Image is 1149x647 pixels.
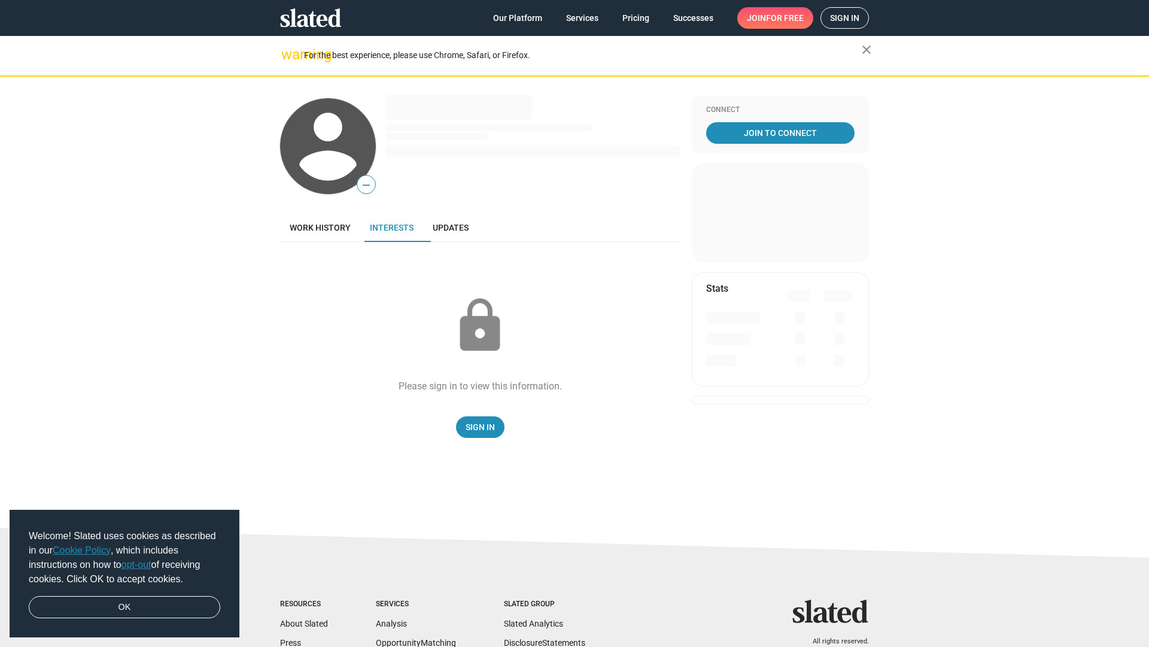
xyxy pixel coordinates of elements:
span: Work history [290,223,351,232]
span: Successes [673,7,713,29]
span: Join [747,7,804,29]
div: Slated Group [504,600,585,609]
a: Our Platform [484,7,552,29]
span: Sign in [830,8,859,28]
div: Connect [706,105,855,115]
a: Sign In [456,416,504,438]
a: Slated Analytics [504,619,563,628]
a: dismiss cookie message [29,596,220,619]
span: Join To Connect [709,122,852,144]
div: Please sign in to view this information. [399,380,562,392]
mat-icon: close [859,43,874,57]
span: Sign In [466,416,495,438]
mat-icon: lock [450,296,510,356]
div: For the best experience, please use Chrome, Safari, or Firefox. [304,47,862,64]
mat-icon: warning [281,47,296,62]
div: Services [376,600,456,609]
a: About Slated [280,619,328,628]
a: Work history [280,213,360,242]
span: for free [766,7,804,29]
a: Updates [423,213,478,242]
span: Services [566,7,598,29]
span: Our Platform [493,7,542,29]
span: Pricing [622,7,649,29]
a: Pricing [613,7,659,29]
a: Joinfor free [737,7,813,29]
a: Analysis [376,619,407,628]
a: Interests [360,213,423,242]
span: Interests [370,223,414,232]
span: Welcome! Slated uses cookies as described in our , which includes instructions on how to of recei... [29,529,220,586]
a: Cookie Policy [53,545,111,555]
a: Services [557,7,608,29]
span: Updates [433,223,469,232]
div: Resources [280,600,328,609]
a: opt-out [121,560,151,570]
a: Join To Connect [706,122,855,144]
div: cookieconsent [10,510,239,638]
mat-card-title: Stats [706,282,728,295]
span: — [357,177,375,193]
a: Successes [664,7,723,29]
a: Sign in [820,7,869,29]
